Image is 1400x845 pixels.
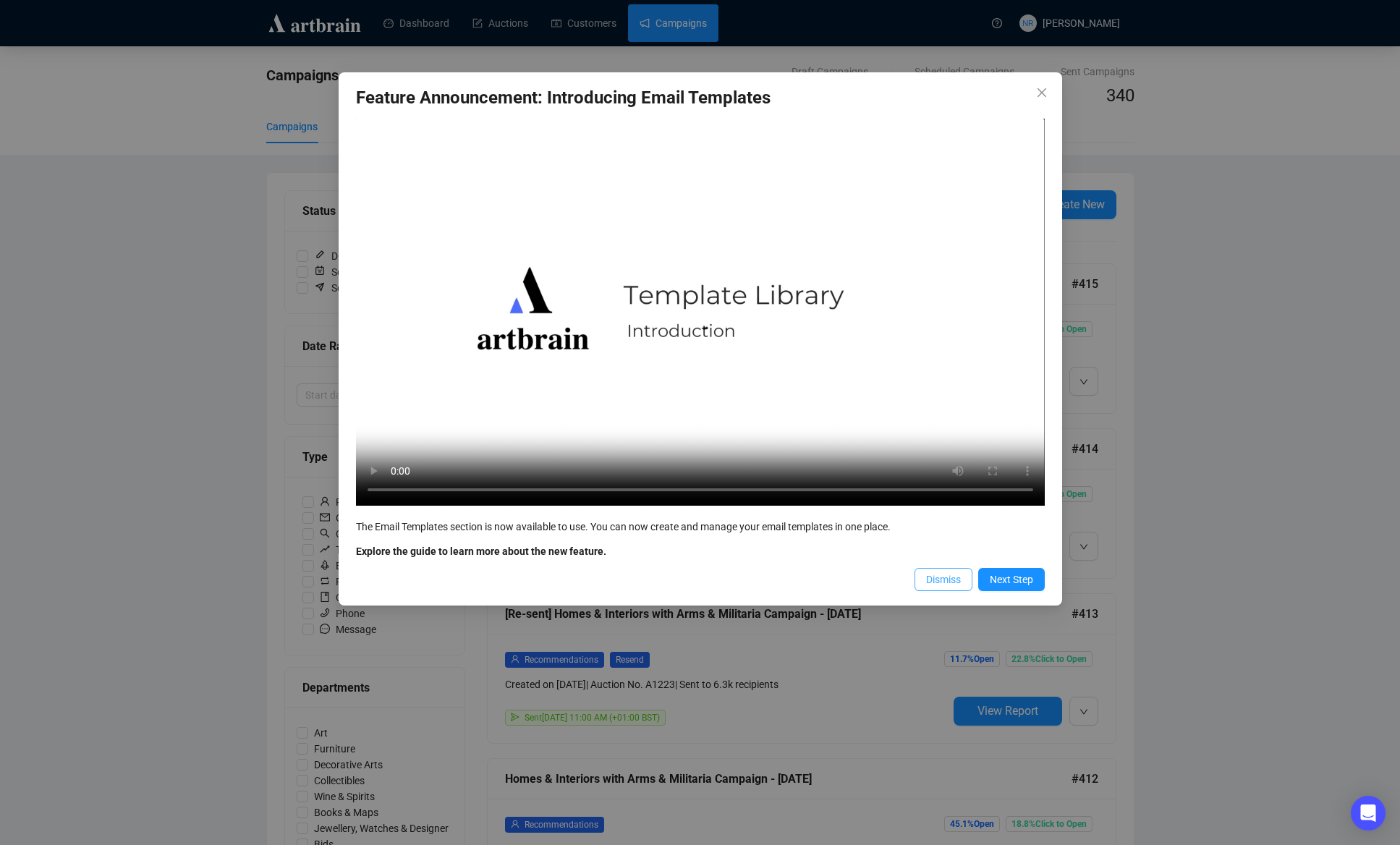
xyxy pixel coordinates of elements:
div: Open Intercom Messenger [1351,796,1386,831]
video: Your browser does not support the video tag. [356,119,1045,506]
b: Explore the guide to learn more about the new feature. [356,545,606,557]
span: close [1036,87,1048,98]
h3: Feature Announcement: Introducing Email Templates [356,87,1045,110]
button: Next Step [978,568,1045,591]
button: Close [1030,81,1053,104]
button: Dismiss [915,568,972,591]
span: Next Step [990,572,1033,587]
div: The Email Templates section is now available to use. You can now create and manage your email tem... [356,519,1045,535]
span: Dismiss [926,572,961,587]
